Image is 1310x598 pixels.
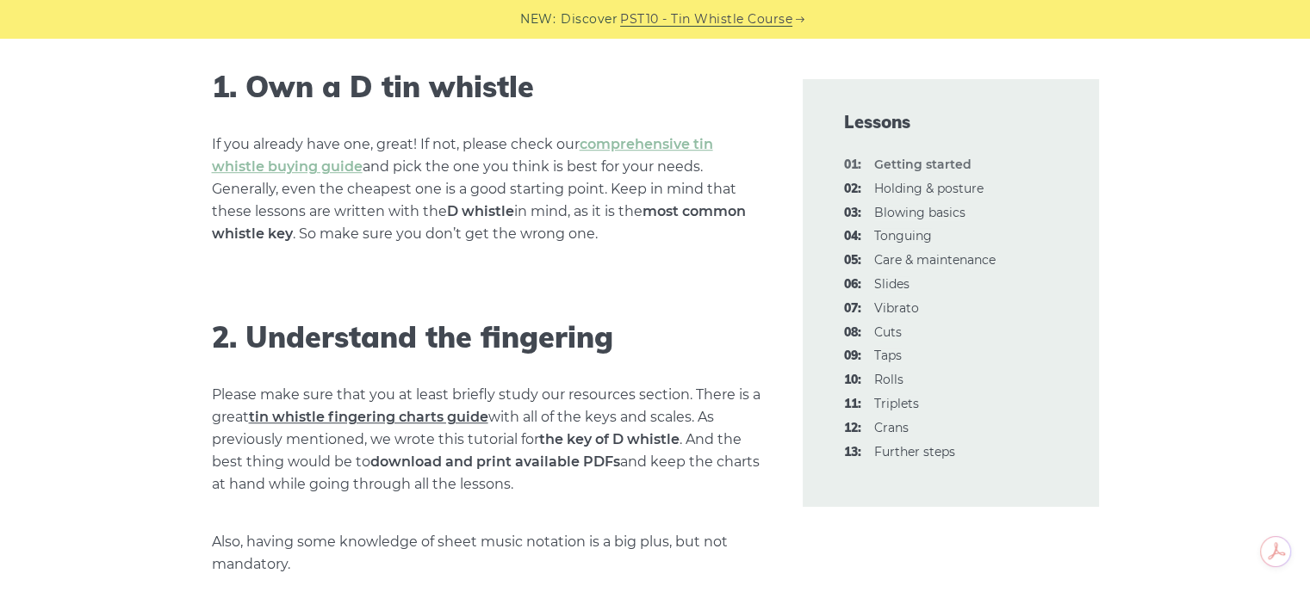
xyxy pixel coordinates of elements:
span: 06: [844,274,861,295]
span: Discover [561,9,618,29]
a: 07:Vibrato [874,300,919,316]
span: 05: [844,250,861,271]
h2: 1. Own a D tin whistle [212,70,761,105]
span: 03: [844,203,861,224]
strong: the key of D whistle [539,431,680,447]
a: 12:Crans [874,420,909,435]
a: 11:Triplets [874,396,919,411]
a: 04:Tonguing [874,228,932,244]
span: 08: [844,323,861,343]
span: NEW: [520,9,556,29]
strong: Getting started [874,157,972,172]
p: If you already have one, great! If not, please check our and pick the one you think is best for y... [212,133,761,245]
span: 12: [844,418,861,439]
a: 03:Blowing basics [874,205,965,220]
a: PST10 - Tin Whistle Course [620,9,792,29]
span: 07: [844,299,861,319]
span: Lessons [844,110,1058,134]
a: 02:Holding & posture [874,181,984,196]
a: tin whistle fingering charts guide [249,409,488,425]
a: 13:Further steps [874,444,955,459]
p: Please make sure that you at least briefly study our resources section. There is a great with all... [212,384,761,496]
span: 02: [844,179,861,200]
a: 06:Slides [874,276,910,292]
span: 04: [844,226,861,247]
p: Also, having some knowledge of sheet music notation is a big plus, but not mandatory. [212,531,761,576]
span: 10: [844,370,861,391]
strong: download and print available PDFs [370,453,620,470]
a: 10:Rolls [874,372,903,387]
strong: D whistle [447,203,514,219]
h2: 2. Understand the fingering [212,320,761,355]
span: 01: [844,155,861,176]
span: 13: [844,442,861,463]
a: 05:Care & maintenance [874,252,996,268]
span: 09: [844,346,861,367]
a: 09:Taps [874,348,902,363]
a: 08:Cuts [874,324,902,340]
span: 11: [844,394,861,415]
